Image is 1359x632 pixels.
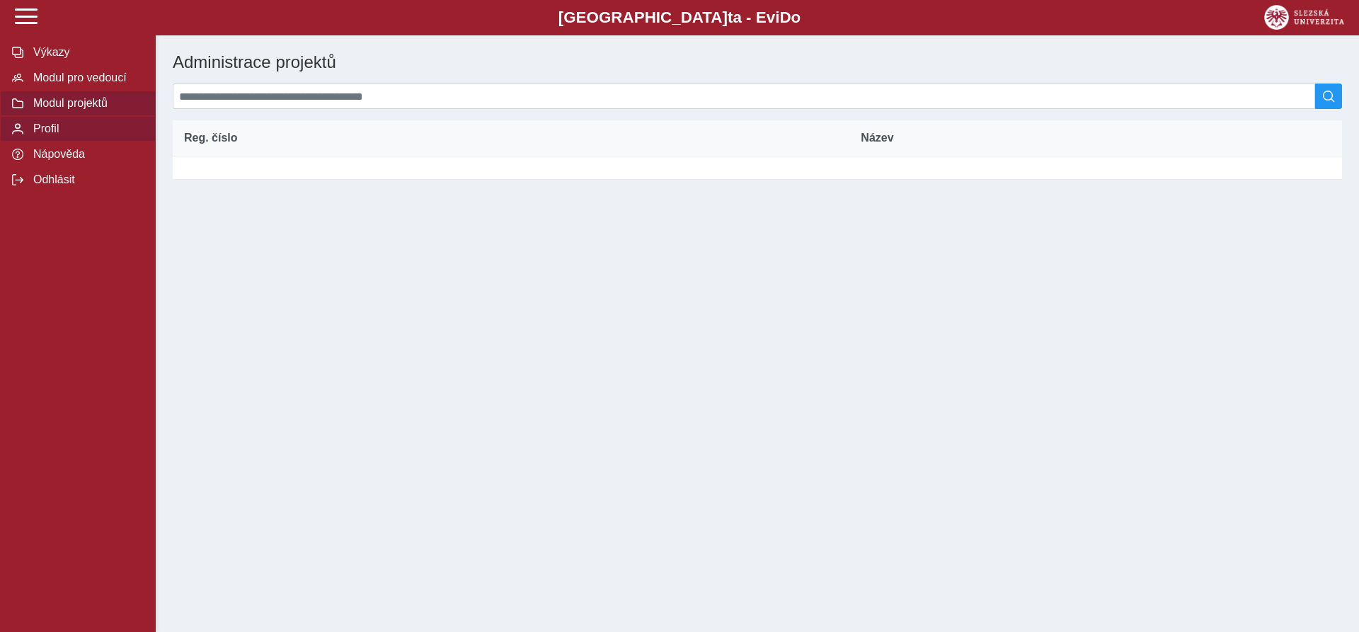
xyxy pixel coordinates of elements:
[791,8,801,26] span: o
[29,46,144,59] span: Výkazy
[42,8,1317,27] b: [GEOGRAPHIC_DATA] a - Evi
[861,132,893,144] span: Název
[29,71,144,84] span: Modul pro vedoucí
[29,122,144,135] span: Profil
[167,47,1151,78] h1: Administrace projektů
[29,173,144,186] span: Odhlásit
[1264,5,1344,30] img: logo_web_su.png
[184,132,238,144] span: Reg. číslo
[728,8,733,26] span: t
[29,97,144,110] span: Modul projektů
[29,148,144,161] span: Nápověda
[779,8,791,26] span: D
